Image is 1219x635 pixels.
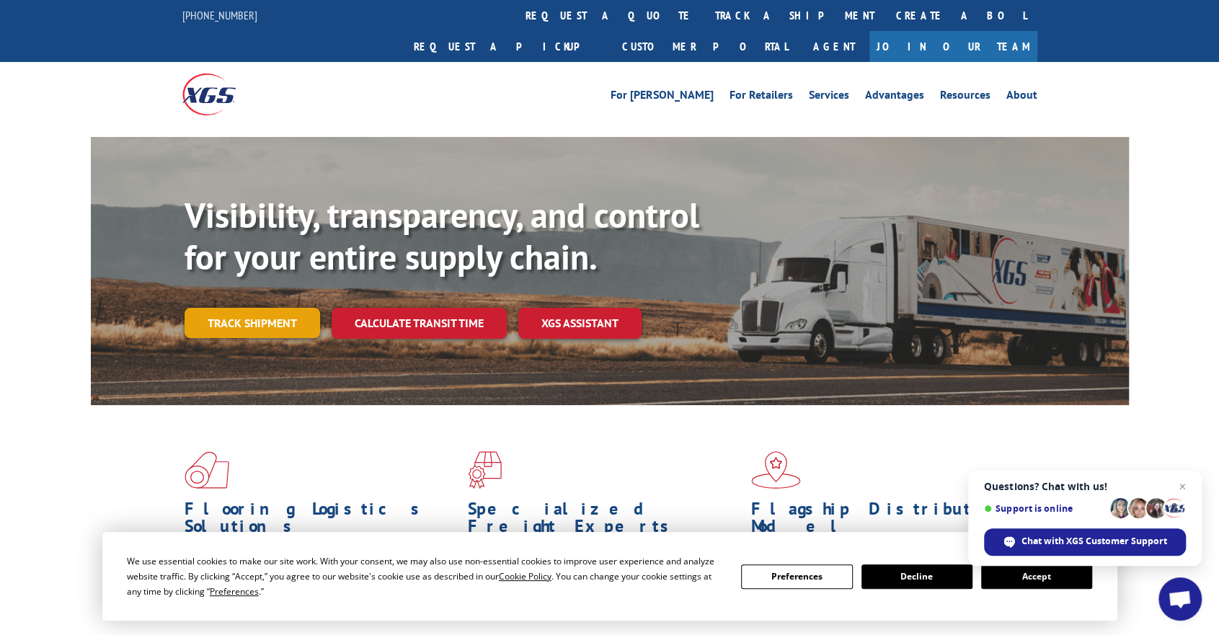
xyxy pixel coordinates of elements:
a: [PHONE_NUMBER] [182,8,257,22]
img: xgs-icon-flagship-distribution-model-red [751,451,801,489]
a: XGS ASSISTANT [518,308,642,339]
a: Open chat [1158,577,1202,621]
a: Agent [799,31,869,62]
span: Questions? Chat with us! [984,481,1186,492]
b: Visibility, transparency, and control for your entire supply chain. [185,192,699,279]
a: Customer Portal [611,31,799,62]
a: For [PERSON_NAME] [611,89,714,105]
a: Learn More > [185,607,364,623]
a: About [1006,89,1037,105]
img: xgs-icon-total-supply-chain-intelligence-red [185,451,229,489]
a: For Retailers [730,89,793,105]
a: Calculate transit time [332,308,507,339]
a: Track shipment [185,308,320,338]
span: Chat with XGS Customer Support [984,528,1186,556]
a: Request a pickup [403,31,611,62]
span: Support is online [984,503,1105,514]
button: Preferences [741,564,852,589]
h1: Flagship Distribution Model [751,500,1024,542]
a: Join Our Team [869,31,1037,62]
a: Advantages [865,89,924,105]
span: Cookie Policy [499,570,551,582]
span: Preferences [210,585,259,598]
h1: Flooring Logistics Solutions [185,500,457,542]
div: We use essential cookies to make our site work. With your consent, we may also use non-essential ... [127,554,724,599]
a: Learn More > [468,607,647,623]
img: xgs-icon-focused-on-flooring-red [468,451,502,489]
span: Chat with XGS Customer Support [1021,535,1167,548]
button: Decline [861,564,972,589]
a: Services [809,89,849,105]
h1: Specialized Freight Experts [468,500,740,542]
div: Cookie Consent Prompt [102,532,1117,621]
a: Resources [940,89,990,105]
button: Accept [981,564,1092,589]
